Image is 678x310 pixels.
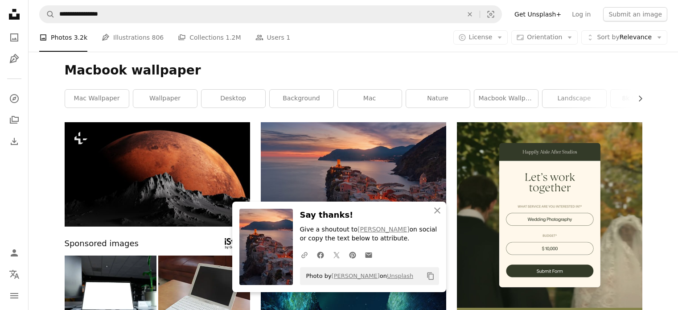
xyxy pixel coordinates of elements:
[387,273,413,279] a: Unsplash
[133,90,197,107] a: wallpaper
[65,122,250,227] img: a red moon rising over the top of a mountain
[5,111,23,129] a: Collections
[542,90,606,107] a: landscape
[5,90,23,107] a: Explore
[345,246,361,264] a: Share on Pinterest
[597,33,652,42] span: Relevance
[5,132,23,150] a: Download History
[511,30,578,45] button: Orientation
[65,90,129,107] a: mac wallpaper
[5,265,23,283] button: Language
[65,237,139,250] span: Sponsored images
[152,33,164,42] span: 806
[65,170,250,178] a: a red moon rising over the top of a mountain
[65,62,642,79] h1: Macbook wallpaper
[632,90,642,107] button: scroll list to the right
[286,33,290,42] span: 1
[469,33,493,41] span: License
[597,33,619,41] span: Sort by
[603,7,667,21] button: Submit an image
[178,23,241,52] a: Collections 1.2M
[581,30,667,45] button: Sort byRelevance
[302,269,414,283] span: Photo by on
[300,225,439,243] p: Give a shoutout to on social or copy the text below to attribute.
[361,246,377,264] a: Share over email
[453,30,508,45] button: License
[357,226,409,233] a: [PERSON_NAME]
[338,90,402,107] a: mac
[567,7,596,21] a: Log in
[300,209,439,222] h3: Say thanks!
[5,287,23,305] button: Menu
[39,5,502,23] form: Find visuals sitewide
[102,23,164,52] a: Illustrations 806
[201,90,265,107] a: desktop
[255,23,291,52] a: Users 1
[5,50,23,68] a: Illustrations
[261,122,446,246] img: aerial view of village on mountain cliff during orange sunset
[40,6,55,23] button: Search Unsplash
[509,7,567,21] a: Get Unsplash+
[329,246,345,264] a: Share on Twitter
[5,29,23,46] a: Photos
[527,33,562,41] span: Orientation
[423,269,438,284] button: Copy to clipboard
[474,90,538,107] a: macbook wallpaper aesthetic
[457,122,642,308] img: file-1747939393036-2c53a76c450aimage
[611,90,674,107] a: 8k wallpaper
[312,246,329,264] a: Share on Facebook
[270,90,333,107] a: background
[332,273,380,279] a: [PERSON_NAME]
[480,6,501,23] button: Visual search
[406,90,470,107] a: nature
[5,244,23,262] a: Log in / Sign up
[261,180,446,188] a: aerial view of village on mountain cliff during orange sunset
[226,33,241,42] span: 1.2M
[460,6,480,23] button: Clear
